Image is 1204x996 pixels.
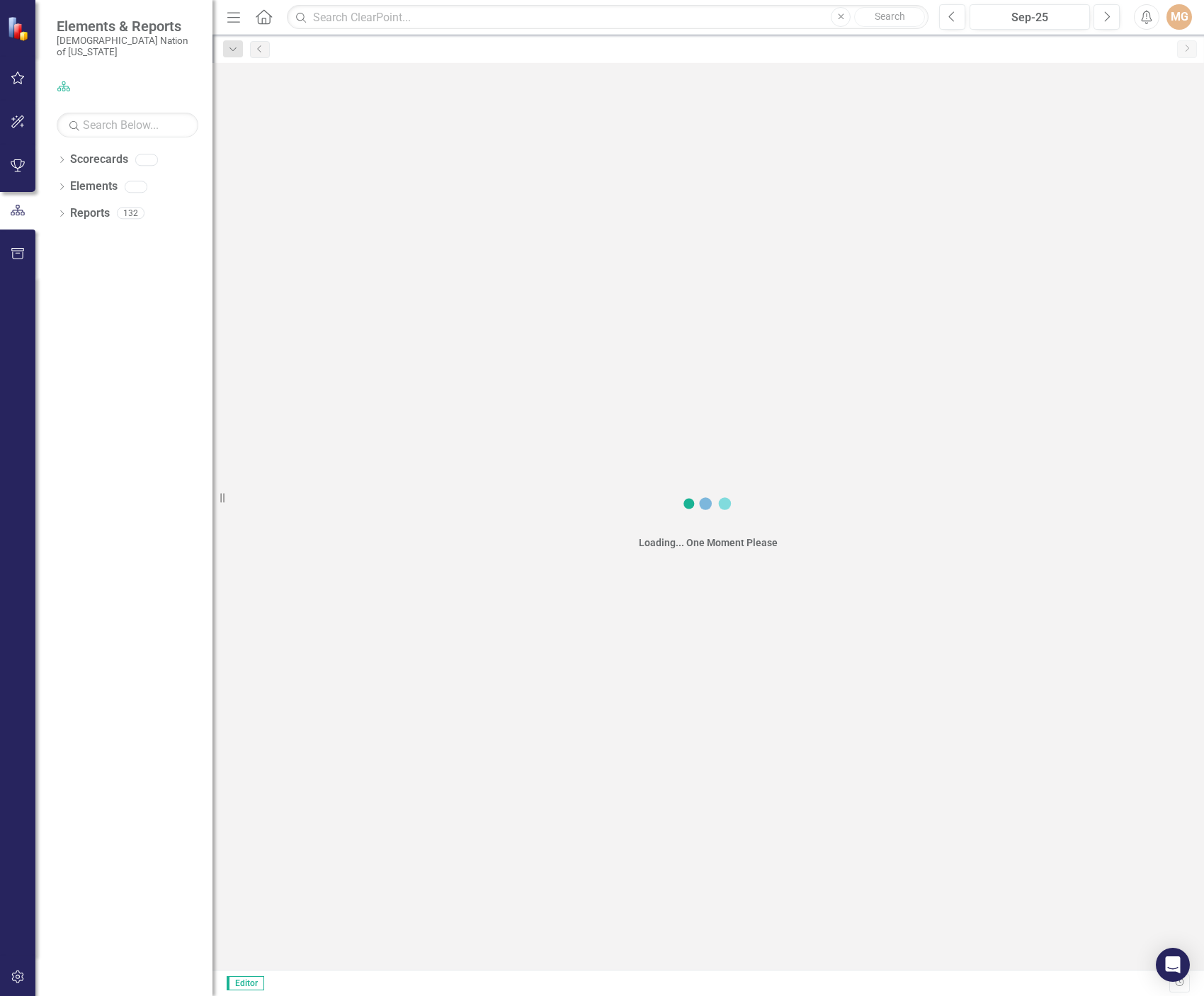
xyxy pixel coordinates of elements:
span: Search [875,11,905,22]
div: Open Intercom Messenger [1156,948,1190,982]
button: Sep-25 [970,4,1090,30]
span: Editor [227,976,264,990]
div: Loading... One Moment Please [639,536,778,550]
button: Search [854,7,925,27]
a: Scorecards [70,152,128,168]
small: [DEMOGRAPHIC_DATA] Nation of [US_STATE] [57,35,198,58]
div: 132 [117,208,144,220]
input: Search Below... [57,113,198,137]
div: Sep-25 [975,9,1085,26]
span: Elements & Reports [57,18,198,35]
a: Elements [70,179,118,195]
a: Reports [70,205,110,222]
input: Search ClearPoint... [287,5,928,30]
button: MG [1166,4,1192,30]
img: ClearPoint Strategy [7,16,32,41]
